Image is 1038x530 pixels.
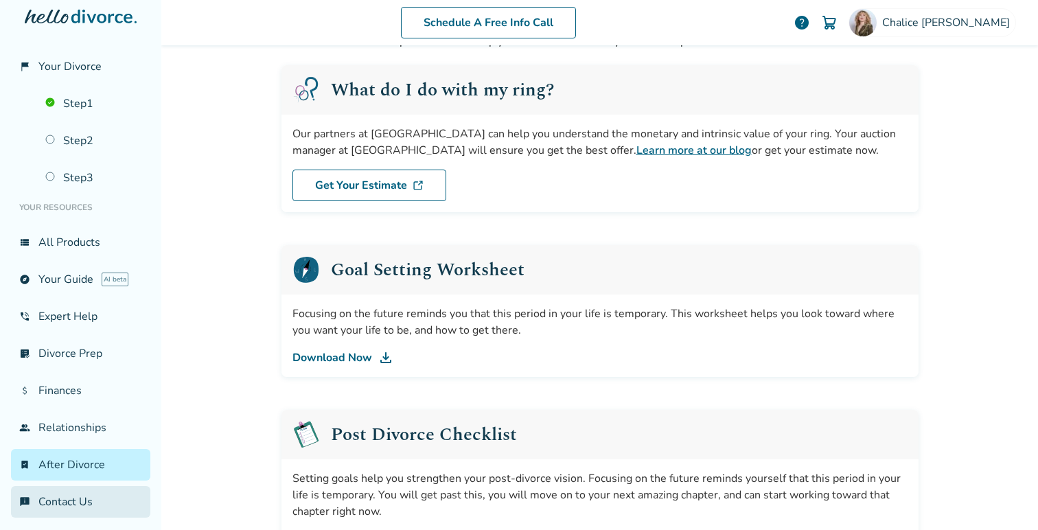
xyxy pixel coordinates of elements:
[11,338,150,369] a: list_alt_checkDivorce Prep
[11,301,150,332] a: phone_in_talkExpert Help
[413,180,424,191] img: DL
[11,375,150,406] a: attach_moneyFinances
[882,15,1015,30] span: Chalice [PERSON_NAME]
[19,274,30,285] span: explore
[19,311,30,322] span: phone_in_talk
[11,264,150,295] a: exploreYour GuideAI beta
[11,412,150,443] a: groupRelationships
[19,496,30,507] span: chat_info
[19,422,30,433] span: group
[11,486,150,518] a: chat_infoContact Us
[37,88,150,119] a: Step1
[331,426,517,443] h2: Post Divorce Checklist
[11,449,150,481] a: bookmark_checkAfter Divorce
[636,143,752,158] a: Learn more at our blog
[37,125,150,157] a: Step2
[292,76,320,104] img: Ring
[11,194,150,221] li: Your Resources
[292,126,908,159] div: Our partners at [GEOGRAPHIC_DATA] can help you understand the monetary and intrinsic value of you...
[37,162,150,194] a: Step3
[794,14,810,31] a: help
[11,51,150,82] a: flag_2Your Divorce
[292,306,908,338] div: Focusing on the future reminds you that this period in your life is temporary. This worksheet hel...
[292,170,446,201] a: Get Your Estimate
[11,227,150,258] a: view_listAll Products
[331,81,554,99] h2: What do I do with my ring?
[292,349,908,366] a: Download Now
[821,14,838,31] img: Cart
[292,421,320,448] img: Goal Setting Worksheet
[102,273,128,286] span: AI beta
[331,261,524,279] h2: Goal Setting Worksheet
[378,349,394,366] img: DL
[19,61,30,72] span: flag_2
[19,348,30,359] span: list_alt_check
[849,9,877,36] img: Chalice Jones
[401,7,576,38] a: Schedule A Free Info Call
[292,256,320,284] img: Goal Setting Worksheet
[19,459,30,470] span: bookmark_check
[38,59,102,74] span: Your Divorce
[19,385,30,396] span: attach_money
[19,237,30,248] span: view_list
[292,470,908,520] div: Setting goals help you strengthen your post-divorce vision. Focusing on the future reminds yourse...
[969,464,1038,530] iframe: Chat Widget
